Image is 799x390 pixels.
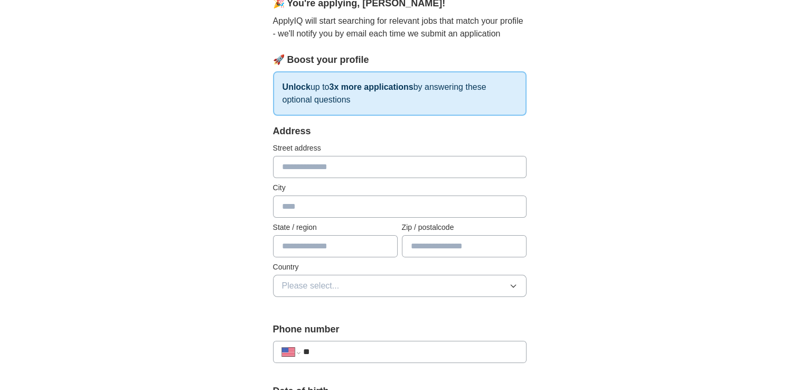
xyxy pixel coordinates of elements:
p: up to by answering these optional questions [273,71,527,116]
span: Please select... [282,280,340,292]
label: Street address [273,143,527,154]
p: ApplyIQ will start searching for relevant jobs that match your profile - we'll notify you by emai... [273,15,527,40]
label: Phone number [273,322,527,337]
label: State / region [273,222,398,233]
label: Zip / postalcode [402,222,527,233]
strong: 3x more applications [329,82,413,91]
button: Please select... [273,275,527,297]
label: City [273,182,527,193]
label: Country [273,262,527,273]
div: Address [273,124,527,138]
strong: Unlock [283,82,311,91]
div: 🚀 Boost your profile [273,53,527,67]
